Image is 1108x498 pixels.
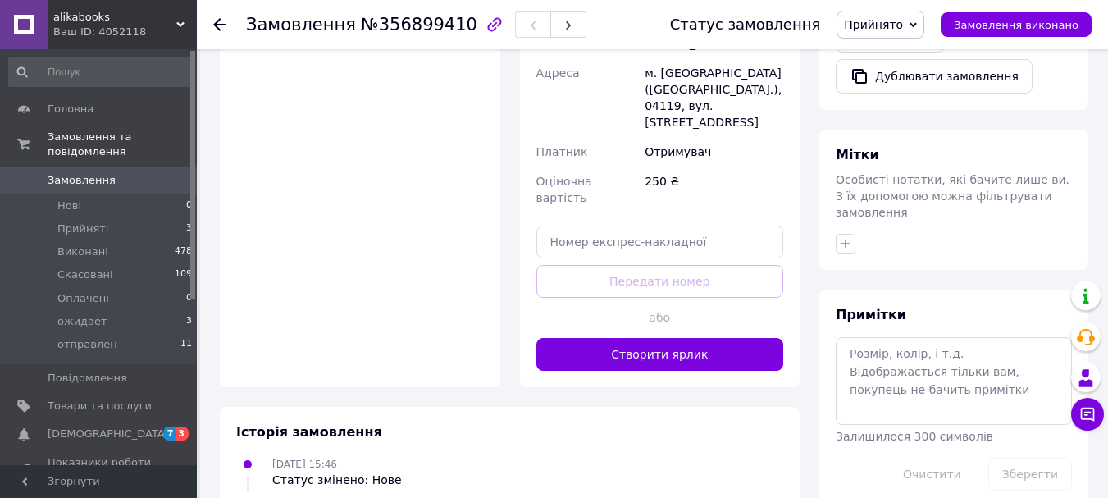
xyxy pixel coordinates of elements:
div: Ваш ID: 4052118 [53,25,197,39]
span: Особисті нотатки, які бачите лише ви. З їх допомогою можна фільтрувати замовлення [836,173,1069,219]
span: Прийнято [844,18,903,31]
button: Замовлення виконано [941,12,1092,37]
input: Пошук [8,57,194,87]
div: 250 ₴ [641,167,787,212]
span: 3 [186,222,192,236]
span: або [647,309,672,326]
span: Залишилося 300 символів [836,430,993,443]
div: Статус змінено: Нове [272,472,402,488]
span: Головна [48,102,93,117]
span: Нові [57,199,81,213]
span: Історія замовлення [236,424,382,440]
span: отправлен [57,337,117,352]
span: 3 [176,427,189,441]
span: 7 [163,427,176,441]
div: Статус замовлення [670,16,821,33]
span: Оплачені [57,291,109,306]
span: ожидает [57,314,107,329]
span: Виконані [57,244,108,259]
span: Замовлення виконано [954,19,1078,31]
span: 3 [186,314,192,329]
div: Отримувач [641,137,787,167]
span: Повідомлення [48,371,127,386]
span: Оціночна вартість [536,175,592,204]
span: Прийняті [57,222,108,236]
div: м. [GEOGRAPHIC_DATA] ([GEOGRAPHIC_DATA].), 04119, вул. [STREET_ADDRESS] [641,58,787,137]
span: Замовлення [246,15,356,34]
span: [DATE] 15:46 [272,459,337,470]
span: №356899410 [361,15,477,34]
span: 109 [175,267,192,282]
span: 11 [180,337,192,352]
button: Створити ярлик [536,338,784,371]
span: Скасовані [57,267,113,282]
span: Мітки [836,147,879,162]
span: Адреса [536,66,580,80]
span: Примітки [836,307,906,322]
button: Дублювати замовлення [836,59,1033,94]
span: 478 [175,244,192,259]
div: Повернутися назад [213,16,226,33]
span: Замовлення [48,173,116,188]
input: Номер експрес-накладної [536,226,784,258]
button: Чат з покупцем [1071,398,1104,431]
span: [DEMOGRAPHIC_DATA] [48,427,169,441]
span: alikabooks [53,10,176,25]
span: Замовлення та повідомлення [48,130,197,159]
span: Платник [536,145,588,158]
span: 0 [186,291,192,306]
span: 0 [186,199,192,213]
span: Показники роботи компанії [48,455,152,485]
span: Товари та послуги [48,399,152,413]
